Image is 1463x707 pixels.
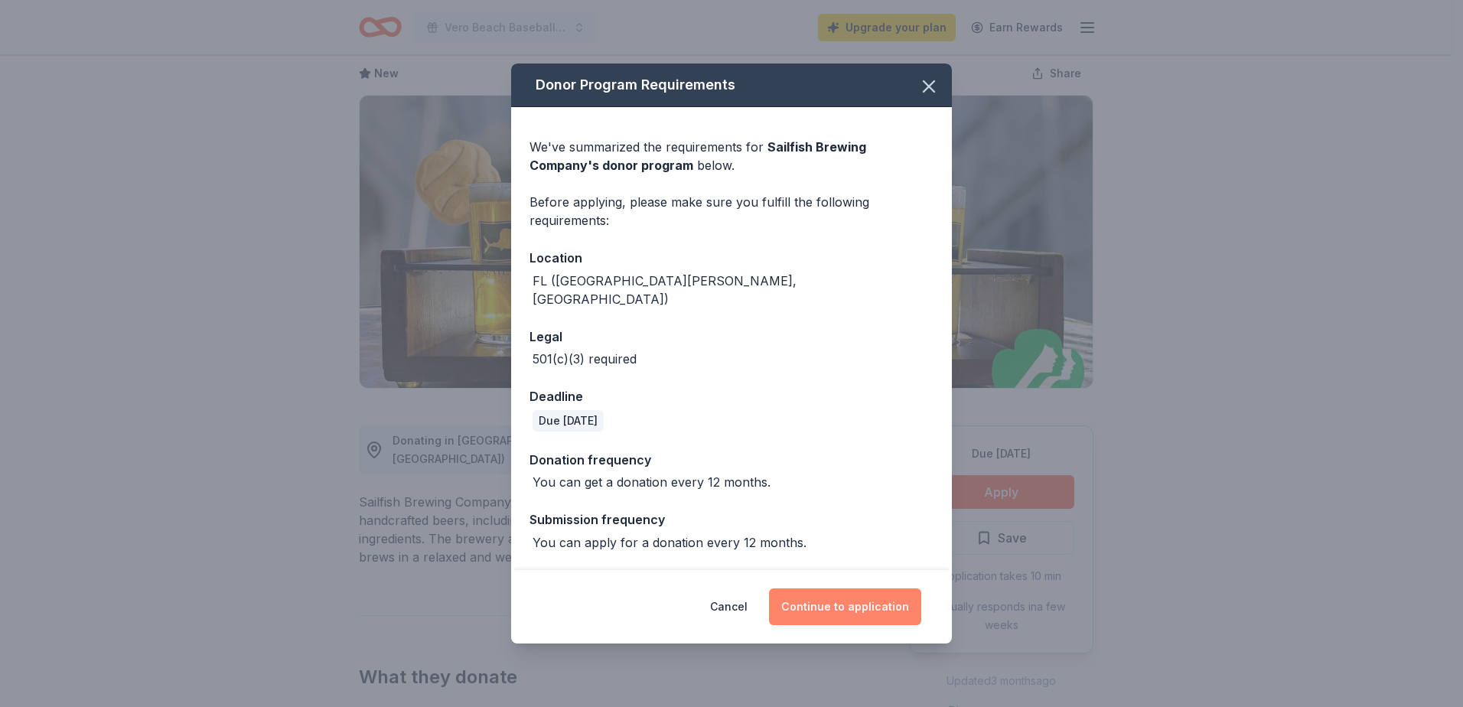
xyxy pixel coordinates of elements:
[529,510,934,529] div: Submission frequency
[769,588,921,625] button: Continue to application
[533,473,771,491] div: You can get a donation every 12 months.
[533,350,637,368] div: 501(c)(3) required
[511,64,952,107] div: Donor Program Requirements
[529,138,934,174] div: We've summarized the requirements for below.
[533,533,806,552] div: You can apply for a donation every 12 months.
[533,272,934,308] div: FL ([GEOGRAPHIC_DATA][PERSON_NAME], [GEOGRAPHIC_DATA])
[529,248,934,268] div: Location
[529,450,934,470] div: Donation frequency
[710,588,748,625] button: Cancel
[529,386,934,406] div: Deadline
[529,193,934,230] div: Before applying, please make sure you fulfill the following requirements:
[533,410,604,432] div: Due [DATE]
[529,327,934,347] div: Legal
